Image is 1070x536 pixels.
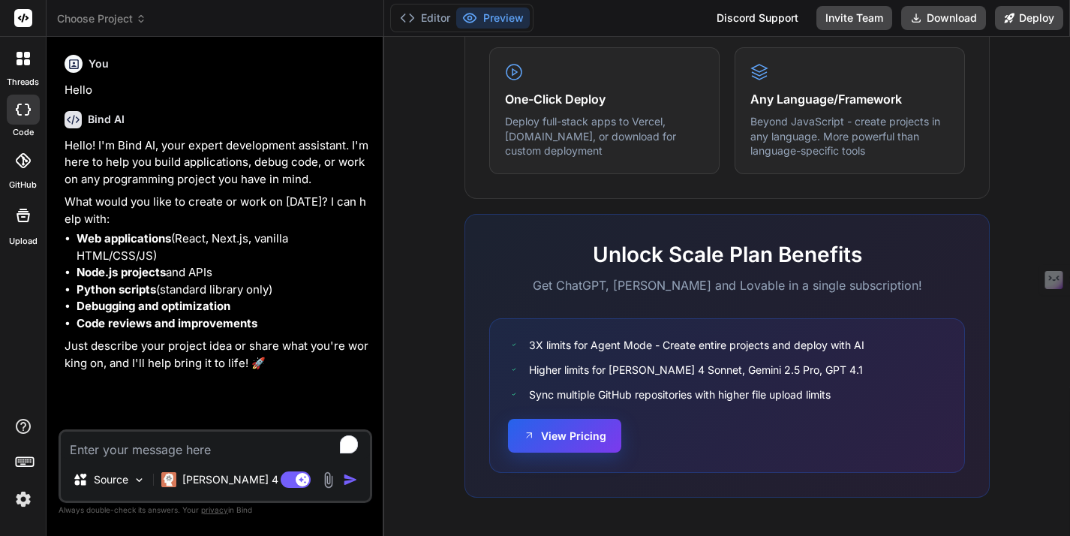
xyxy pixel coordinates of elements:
[57,11,146,26] span: Choose Project
[77,231,171,245] strong: Web applications
[77,264,369,282] li: and APIs
[489,239,965,270] h2: Unlock Scale Plan Benefits
[77,230,369,264] li: (React, Next.js, vanilla HTML/CSS/JS)
[816,6,892,30] button: Invite Team
[11,486,36,512] img: settings
[61,432,370,459] textarea: To enrich screen reader interactions, please activate Accessibility in Grammarly extension settings
[133,474,146,486] img: Pick Models
[9,179,37,191] label: GitHub
[88,112,125,127] h6: Bind AI
[508,419,621,453] button: View Pricing
[7,76,39,89] label: threads
[505,90,704,108] h4: One-Click Deploy
[505,114,704,158] p: Deploy full-stack apps to Vercel, [DOMAIN_NAME], or download for custom deployment
[161,472,176,487] img: Claude 4 Sonnet
[750,90,949,108] h4: Any Language/Framework
[77,282,369,299] li: (standard library only)
[529,337,864,353] span: 3X limits for Agent Mode - Create entire projects and deploy with AI
[59,503,372,517] p: Always double-check its answers. Your in Bind
[65,82,369,99] p: Hello
[65,338,369,372] p: Just describe your project idea or share what you're working on, and I'll help bring it to life! 🚀
[529,387,831,402] span: Sync multiple GitHub repositories with higher file upload limits
[750,114,949,158] p: Beyond JavaScript - create projects in any language. More powerful than language-specific tools
[94,472,128,487] p: Source
[201,505,228,514] span: privacy
[182,472,294,487] p: [PERSON_NAME] 4 S..
[708,6,807,30] div: Discord Support
[77,282,156,297] strong: Python scripts
[901,6,986,30] button: Download
[529,362,863,378] span: Higher limits for [PERSON_NAME] 4 Sonnet, Gemini 2.5 Pro, GPT 4.1
[343,472,358,487] img: icon
[89,56,109,71] h6: You
[65,137,369,188] p: Hello! I'm Bind AI, your expert development assistant. I'm here to help you build applications, d...
[489,276,965,294] p: Get ChatGPT, [PERSON_NAME] and Lovable in a single subscription!
[77,316,257,330] strong: Code reviews and improvements
[320,471,337,489] img: attachment
[456,8,530,29] button: Preview
[995,6,1063,30] button: Deploy
[77,265,166,279] strong: Node.js projects
[394,8,456,29] button: Editor
[65,194,369,227] p: What would you like to create or work on [DATE]? I can help with:
[13,126,34,139] label: code
[77,299,230,313] strong: Debugging and optimization
[9,235,38,248] label: Upload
